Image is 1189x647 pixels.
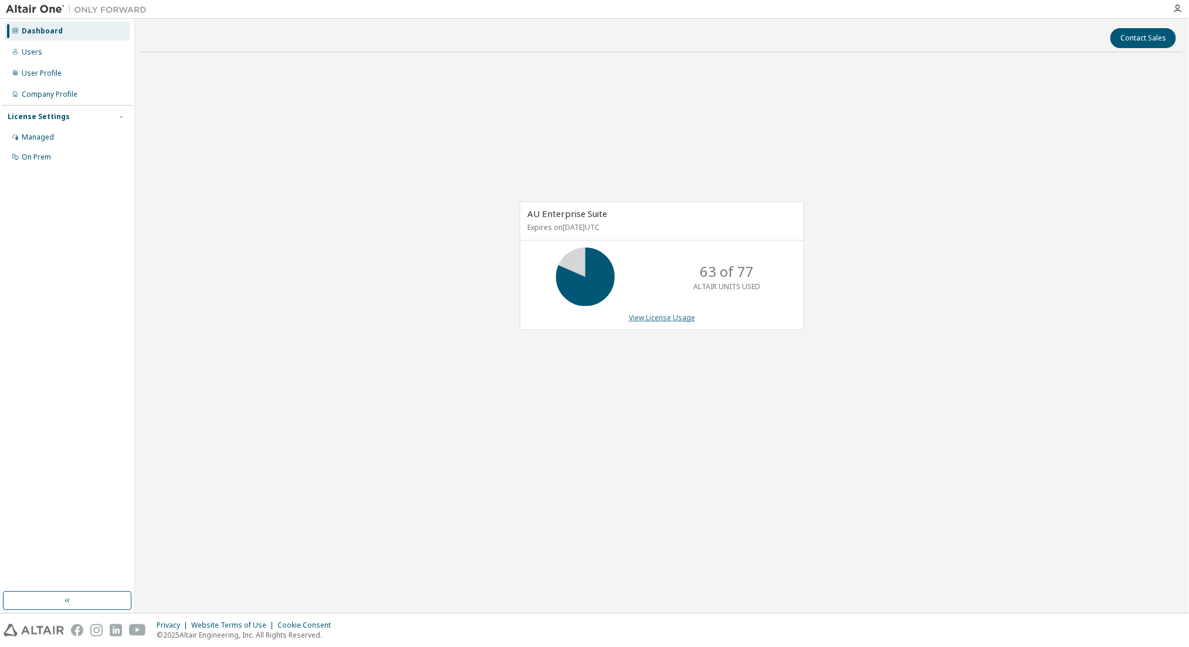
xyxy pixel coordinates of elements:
[22,26,63,36] div: Dashboard
[277,621,338,630] div: Cookie Consent
[693,282,760,292] p: ALTAIR UNITS USED
[527,222,794,232] p: Expires on [DATE] UTC
[4,624,64,636] img: altair_logo.svg
[22,69,62,78] div: User Profile
[527,208,607,219] span: AU Enterprise Suite
[22,90,77,99] div: Company Profile
[700,262,754,282] p: 63 of 77
[90,624,103,636] img: instagram.svg
[629,313,695,323] a: View License Usage
[191,621,277,630] div: Website Terms of Use
[22,133,54,142] div: Managed
[6,4,153,15] img: Altair One
[110,624,122,636] img: linkedin.svg
[1110,28,1176,48] button: Contact Sales
[8,112,70,121] div: License Settings
[22,48,42,57] div: Users
[157,630,338,640] p: © 2025 Altair Engineering, Inc. All Rights Reserved.
[157,621,191,630] div: Privacy
[71,624,83,636] img: facebook.svg
[22,153,51,162] div: On Prem
[129,624,146,636] img: youtube.svg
